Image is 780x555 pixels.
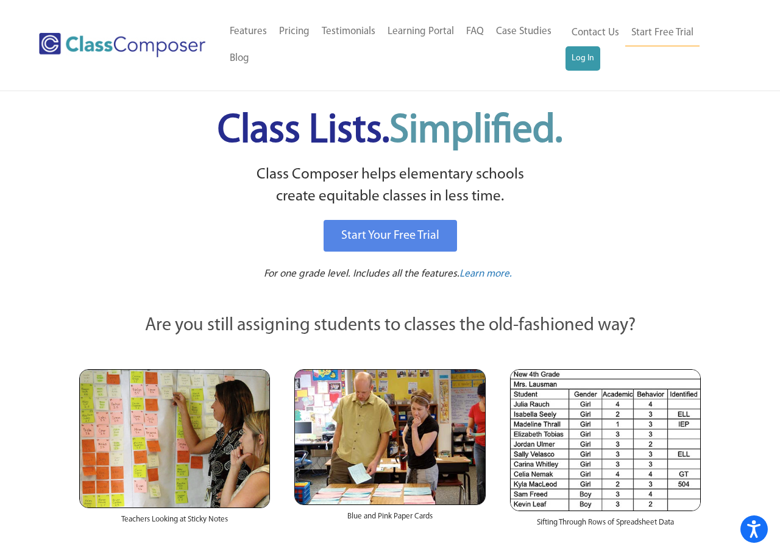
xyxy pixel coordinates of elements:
[224,45,255,72] a: Blog
[459,269,512,279] span: Learn more.
[224,18,273,45] a: Features
[565,46,600,71] a: Log In
[510,369,701,511] img: Spreadsheets
[79,313,701,339] p: Are you still assigning students to classes the old-fashioned way?
[510,511,701,540] div: Sifting Through Rows of Spreadsheet Data
[294,505,485,534] div: Blue and Pink Paper Cards
[79,508,270,537] div: Teachers Looking at Sticky Notes
[77,164,703,208] p: Class Composer helps elementary schools create equitable classes in less time.
[79,369,270,508] img: Teachers Looking at Sticky Notes
[224,18,565,72] nav: Header Menu
[459,267,512,282] a: Learn more.
[264,269,459,279] span: For one grade level. Includes all the features.
[273,18,316,45] a: Pricing
[389,111,562,151] span: Simplified.
[39,33,205,57] img: Class Composer
[341,230,439,242] span: Start Your Free Trial
[218,111,562,151] span: Class Lists.
[324,220,457,252] a: Start Your Free Trial
[460,18,490,45] a: FAQ
[565,19,732,71] nav: Header Menu
[625,19,700,47] a: Start Free Trial
[565,19,625,46] a: Contact Us
[490,18,558,45] a: Case Studies
[294,369,485,505] img: Blue and Pink Paper Cards
[381,18,460,45] a: Learning Portal
[316,18,381,45] a: Testimonials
